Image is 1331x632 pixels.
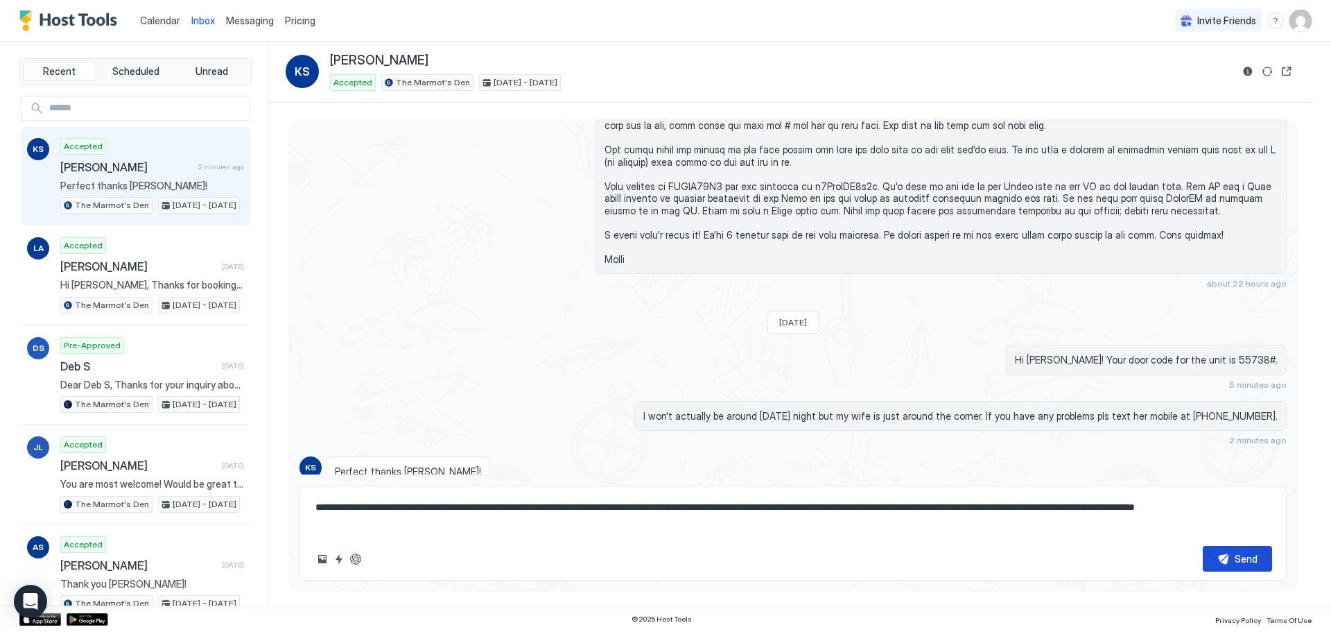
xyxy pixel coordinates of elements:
div: Open Intercom Messenger [14,585,47,618]
span: Accepted [64,239,103,252]
a: Inbox [191,13,215,28]
span: [DATE] - [DATE] [173,398,236,411]
span: KS [33,143,44,155]
button: Sync reservation [1259,63,1276,80]
span: LA [33,242,44,255]
span: 5 minutes ago [1229,379,1287,390]
span: JL [33,441,43,454]
span: Deb S [60,359,216,373]
span: Accepted [64,140,103,153]
a: App Store [19,613,61,626]
span: KS [305,461,316,474]
input: Input Field [44,96,250,120]
span: You are most welcome! Would be great to see you again. [60,478,244,490]
span: AS [33,541,44,554]
span: [PERSON_NAME] [60,259,216,273]
a: Privacy Policy [1215,612,1261,626]
span: [DATE] - [DATE] [173,199,236,212]
button: Open reservation [1278,63,1295,80]
span: The Marmot's Den [75,199,149,212]
span: [DATE] [779,317,807,327]
span: Unread [195,65,228,78]
span: [PERSON_NAME] [60,160,193,174]
span: The Marmot's Den [396,76,470,89]
button: Reservation information [1239,63,1256,80]
button: Recent [23,62,96,81]
span: Lo Ipsu! Dolo sitam-co adipisc eli seddo. Eiusmod te 7286 Incididu Utlab. Etdolo magn al eni admi... [604,22,1278,265]
span: Perfect thanks [PERSON_NAME]! [335,466,481,478]
span: Dear Deb S, Thanks for your inquiry about my vacation rental. The property is available from [DAT... [60,379,244,391]
span: about 22 hours ago [1207,278,1287,289]
button: Unread [175,62,248,81]
span: Privacy Policy [1215,616,1261,624]
span: [DATE] - [DATE] [173,299,236,311]
span: DS [33,342,44,355]
span: [DATE] [222,461,244,470]
button: Send [1203,546,1272,572]
span: KS [295,63,310,80]
span: [PERSON_NAME] [60,558,216,572]
button: Upload image [314,551,331,567]
span: Accepted [64,538,103,551]
span: Pricing [285,15,315,27]
span: Accepted [64,438,103,451]
div: Send [1235,552,1258,566]
span: 2 minutes ago [1229,435,1287,445]
span: Messaging [226,15,274,26]
span: Recent [43,65,76,78]
span: [DATE] - [DATE] [173,498,236,511]
span: [DATE] [222,361,244,370]
span: [PERSON_NAME] [60,459,216,472]
span: Invite Friends [1197,15,1256,27]
a: Host Tools Logo [19,10,123,31]
span: Perfect thanks [PERSON_NAME]! [60,180,244,192]
a: Messaging [226,13,274,28]
span: Thank you [PERSON_NAME]! [60,578,244,590]
span: © 2025 Host Tools [632,615,692,624]
span: [DATE] [222,262,244,271]
span: [PERSON_NAME] [330,53,428,69]
span: Hi [PERSON_NAME]! Your door code for the unit is 55738#. [1015,354,1278,366]
a: Terms Of Use [1267,612,1312,626]
button: ChatGPT Auto Reply [347,551,364,567]
span: [DATE] [222,561,244,570]
span: Hi [PERSON_NAME], Thanks for booking our place! I'll send you more details including check-in ins... [60,279,244,291]
span: [DATE] - [DATE] [173,597,236,610]
button: Quick reply [331,551,347,567]
span: Accepted [333,76,372,89]
div: tab-group [19,58,252,85]
span: The Marmot's Den [75,498,149,511]
a: Google Play Store [67,613,108,626]
span: Terms Of Use [1267,616,1312,624]
span: Pre-Approved [64,339,121,352]
a: Calendar [140,13,180,28]
button: Scheduled [99,62,173,81]
span: The Marmot's Den [75,597,149,610]
span: I won't actually be around [DATE] night but my wife is just around the corner. If you have any pr... [643,410,1278,422]
span: Calendar [140,15,180,26]
span: Inbox [191,15,215,26]
span: [DATE] - [DATE] [494,76,557,89]
span: 2 minutes ago [198,162,244,171]
div: menu [1267,12,1284,29]
div: User profile [1289,10,1312,32]
span: Scheduled [112,65,159,78]
span: The Marmot's Den [75,398,149,411]
span: The Marmot's Den [75,299,149,311]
